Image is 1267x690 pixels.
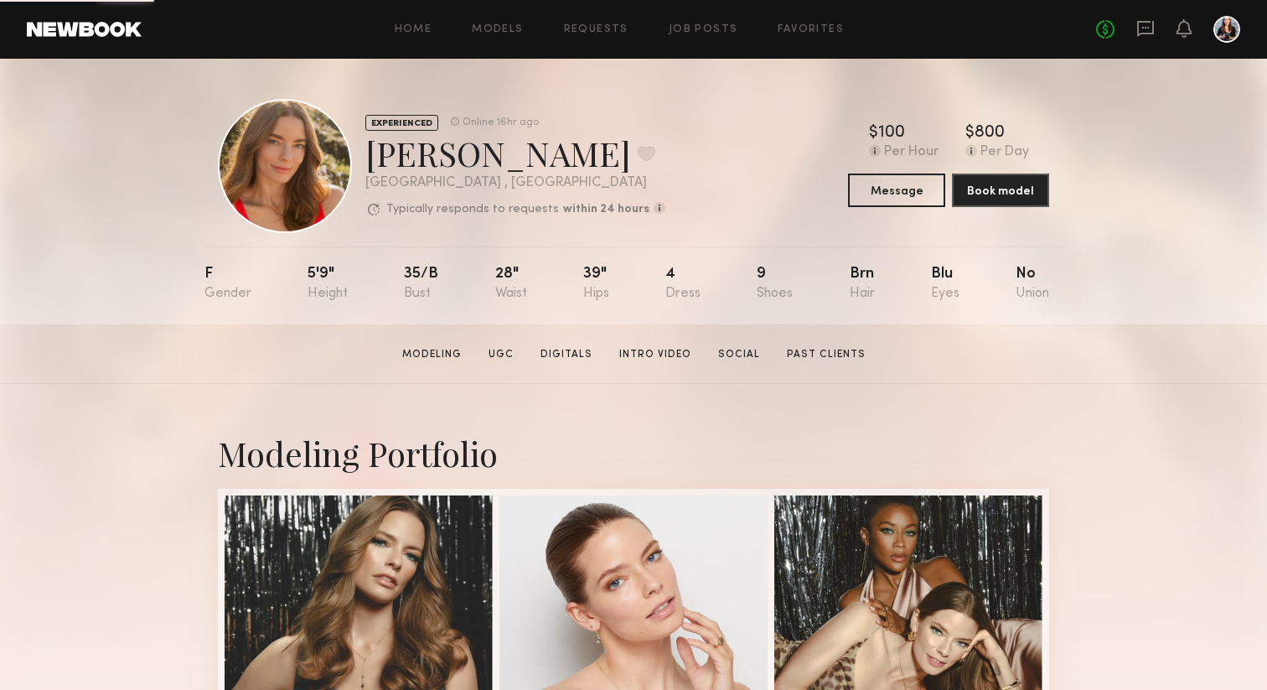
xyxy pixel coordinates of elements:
div: 100 [878,125,905,142]
a: Past Clients [780,347,872,362]
a: Models [472,24,523,35]
a: Requests [564,24,628,35]
div: Brn [850,267,875,301]
div: EXPERIENCED [365,115,438,131]
a: Social [711,347,767,362]
div: 28" [495,267,527,301]
div: Blu [931,267,959,301]
div: 4 [665,267,701,301]
b: within 24 hours [563,204,649,215]
div: Online 16hr ago [463,117,539,128]
p: Typically responds to requests [386,204,559,215]
a: Job Posts [669,24,738,35]
div: No [1016,267,1049,301]
a: Digitals [534,347,599,362]
div: 5'9" [308,267,348,301]
div: [PERSON_NAME] [365,131,665,175]
button: Message [848,174,945,207]
div: Per Hour [884,145,939,160]
div: 9 [757,267,793,301]
div: $ [965,125,975,142]
a: Intro Video [613,347,698,362]
div: 800 [975,125,1005,142]
div: Per Day [980,145,1029,160]
div: Modeling Portfolio [218,431,1049,475]
a: UGC [482,347,520,362]
a: Home [395,24,432,35]
div: 35/b [404,267,438,301]
div: F [204,267,251,301]
button: Book model [952,174,1049,207]
a: Favorites [778,24,844,35]
div: 39" [583,267,609,301]
div: $ [869,125,878,142]
a: Modeling [396,347,468,362]
div: [GEOGRAPHIC_DATA] , [GEOGRAPHIC_DATA] [365,176,665,190]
